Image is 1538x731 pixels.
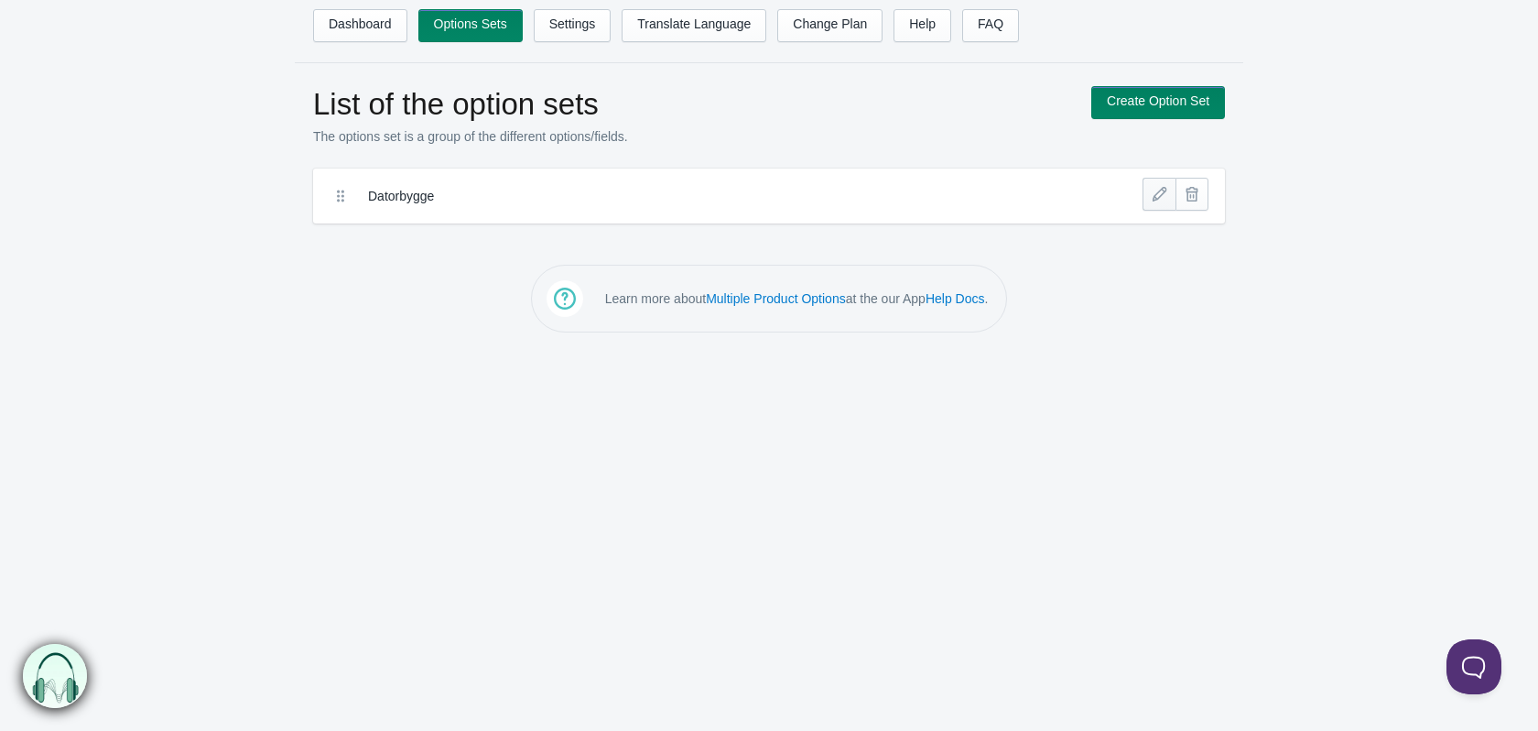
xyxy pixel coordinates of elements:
[777,9,883,42] a: Change Plan
[418,9,523,42] a: Options Sets
[706,291,846,306] a: Multiple Product Options
[24,645,88,709] img: bxm.png
[368,187,1035,205] label: Datorbygge
[313,127,1073,146] p: The options set is a group of the different options/fields.
[926,291,985,306] a: Help Docs
[894,9,951,42] a: Help
[313,9,407,42] a: Dashboard
[962,9,1019,42] a: FAQ
[605,289,989,308] p: Learn more about at the our App .
[534,9,612,42] a: Settings
[313,86,1073,123] h1: List of the option sets
[1091,86,1225,119] a: Create Option Set
[622,9,766,42] a: Translate Language
[1446,639,1501,694] iframe: Toggle Customer Support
